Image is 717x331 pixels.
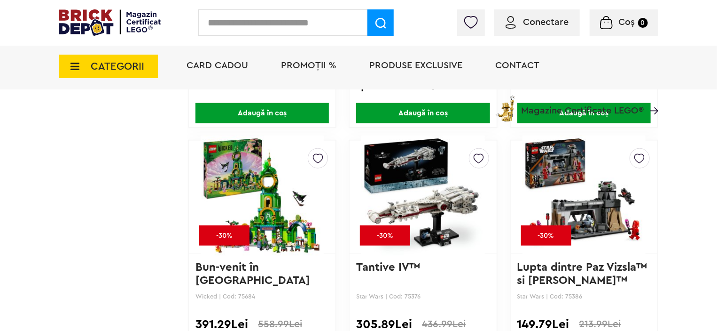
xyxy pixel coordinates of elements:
[195,293,329,300] p: Wicked | Cod: 75684
[356,262,420,273] a: Tantive IV™
[517,293,651,300] p: Star Wars | Cod: 75386
[495,61,539,70] a: Contact
[360,226,410,246] div: -30%
[356,293,490,300] p: Star Wars | Cod: 75376
[521,94,644,115] span: Magazine Certificate LEGO®
[195,262,327,299] a: Bun-venit în [GEOGRAPHIC_DATA] de [GEOGRAPHIC_DATA]
[187,61,248,70] a: Card Cadou
[638,18,648,28] small: 0
[361,131,484,263] img: Tantive IV™
[195,319,248,331] span: 391.29Lei
[619,17,635,27] span: Coș
[521,226,571,246] div: -30%
[356,319,412,331] span: 305.89Lei
[523,17,569,27] span: Conectare
[91,61,144,72] span: CATEGORII
[506,17,569,27] a: Conectare
[579,320,621,330] span: 213.99Lei
[517,319,569,331] span: 149.79Lei
[522,131,646,263] img: Lupta dintre Paz Vizsla™ si Moff Gideon™
[369,61,462,70] a: Produse exclusive
[517,262,651,286] a: Lupta dintre Paz Vizsla™ si [PERSON_NAME]™
[644,94,658,103] a: Magazine Certificate LEGO®
[281,61,336,70] a: PROMOȚII %
[199,226,249,246] div: -30%
[258,320,302,330] span: 558.99Lei
[201,131,324,263] img: Bun-venit în Orasul de Smarald
[422,320,466,330] span: 436.99Lei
